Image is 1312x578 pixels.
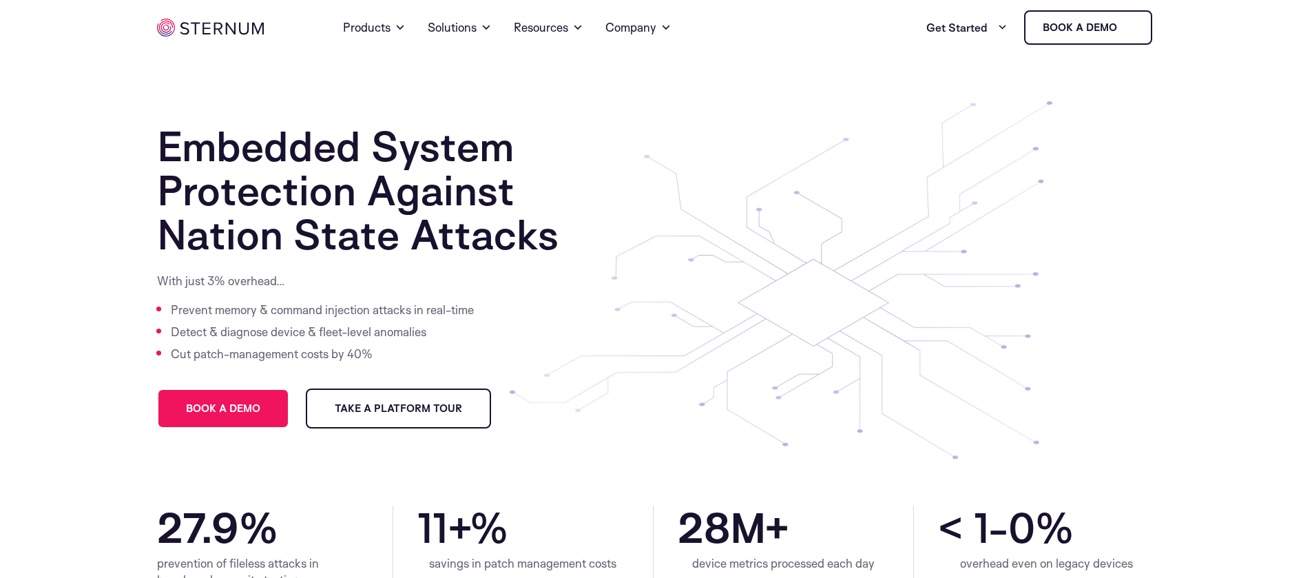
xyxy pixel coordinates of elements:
div: overhead even on legacy devices [938,555,1155,572]
span: Take a Platform Tour [335,404,462,413]
a: Solutions [428,3,492,52]
span: M+ [730,506,889,550]
span: 27.9 [157,506,239,550]
div: savings in patch management costs [417,555,629,572]
img: sternum iot [157,19,264,37]
img: sternum iot [1123,22,1134,33]
li: Prevent memory & command injection attacks in real-time [171,299,477,321]
span: Book a demo [186,404,260,413]
a: Company [605,3,671,52]
a: Products [343,3,406,52]
h1: Embedded System Protection Against Nation State Attacks [157,124,629,256]
a: Get Started [926,14,1008,41]
span: 11 [417,506,448,550]
div: device metrics processed each day [678,555,889,572]
a: Take a Platform Tour [306,389,491,429]
span: 0 [1008,506,1035,550]
span: 28 [678,506,730,550]
a: Book a demo [1024,10,1152,45]
span: % [239,506,368,550]
a: Book a demo [157,389,289,429]
li: Detect & diagnose device & fleet-level anomalies [171,321,477,343]
li: Cut patch-management costs by 40% [171,343,477,365]
span: % [1035,506,1155,550]
span: < 1- [938,506,1008,550]
a: Resources [514,3,583,52]
span: +% [448,506,629,550]
p: With just 3% overhead… [157,273,477,289]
